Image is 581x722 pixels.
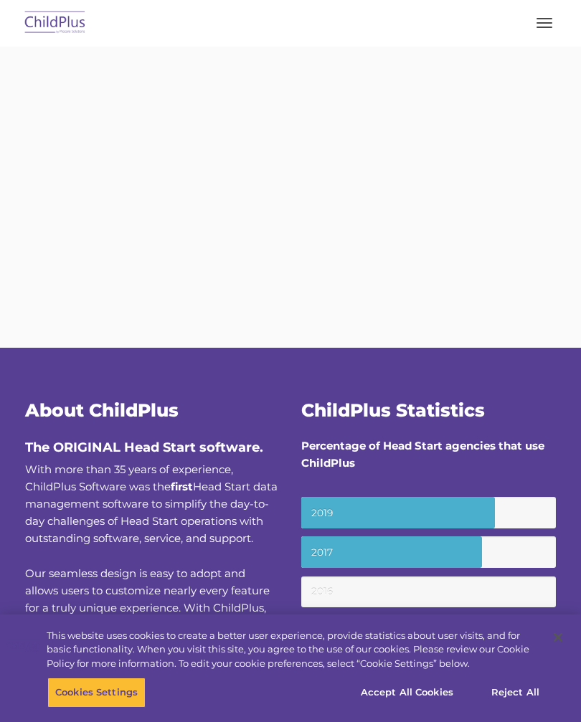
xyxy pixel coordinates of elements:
[171,480,193,493] b: first
[47,629,541,671] div: This website uses cookies to create a better user experience, provide statistics about user visit...
[301,497,556,528] small: 2019
[301,536,556,568] small: 2017
[301,399,485,421] span: ChildPlus Statistics
[301,576,556,608] small: 2016
[471,678,560,708] button: Reject All
[25,399,179,421] span: About ChildPlus
[301,439,544,470] strong: Percentage of Head Start agencies that use ChildPlus
[25,440,263,455] span: The ORIGINAL Head Start software.
[353,678,461,708] button: Accept All Cookies
[47,678,146,708] button: Cookies Settings
[22,6,89,40] img: ChildPlus by Procare Solutions
[25,462,278,545] span: With more than 35 years of experience, ChildPlus Software was the Head Start data management soft...
[542,622,574,653] button: Close
[25,566,275,683] span: Our seamless design is easy to adopt and allows users to customize nearly every feature for a tru...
